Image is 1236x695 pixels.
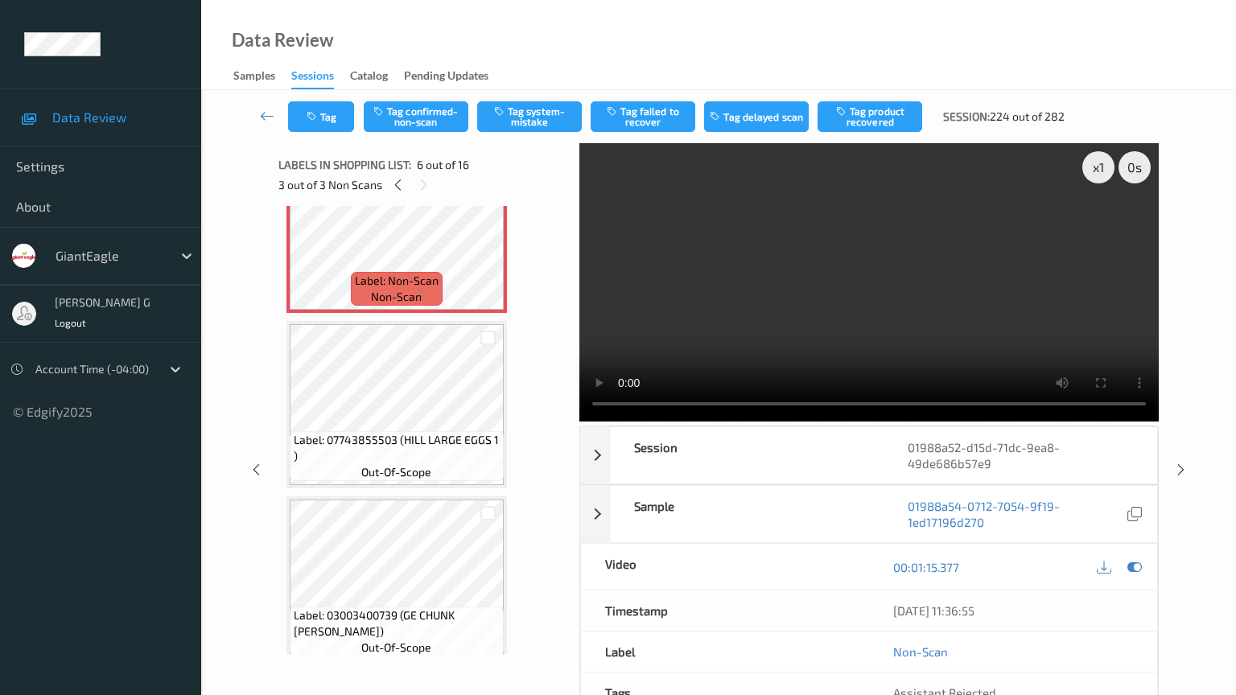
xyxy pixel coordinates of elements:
span: Label: 03003400739 (GE CHUNK [PERSON_NAME]) [294,607,500,639]
div: 3 out of 3 Non Scans [278,175,568,195]
div: Timestamp [581,590,869,631]
button: Tag [288,101,354,132]
div: Session [610,427,884,483]
div: Pending Updates [404,68,488,88]
div: 01988a52-d15d-71dc-9ea8-49de686b57e9 [884,427,1157,483]
div: x 1 [1082,151,1114,183]
span: 6 out of 16 [417,157,469,173]
button: Tag delayed scan [704,101,809,132]
span: out-of-scope [361,464,431,480]
span: Session: [943,109,990,125]
a: Pending Updates [404,65,505,88]
span: Label: 07743855503 (HILL LARGE EGGS 1 ) [294,432,500,464]
div: Video [581,544,869,590]
span: out-of-scope [361,639,431,656]
div: [DATE] 11:36:55 [893,602,1133,619]
div: Sample01988a54-0712-7054-9f19-1ed17196d270 [580,485,1158,543]
div: Catalog [350,68,388,88]
a: Sessions [291,65,350,89]
a: Catalog [350,65,404,88]
span: Labels in shopping list: [278,157,411,173]
div: Sessions [291,68,334,89]
a: Non-Scan [893,644,948,660]
span: Label: Non-Scan [355,273,439,289]
a: 00:01:15.377 [893,559,959,575]
div: Data Review [232,32,333,48]
a: Samples [233,65,291,88]
button: Tag confirmed-non-scan [364,101,468,132]
div: Label [581,631,869,672]
button: Tag failed to recover [591,101,695,132]
div: Sample [610,486,884,542]
button: Tag system-mistake [477,101,582,132]
span: non-scan [371,289,422,305]
div: 0 s [1119,151,1151,183]
button: Tag product recovered [818,101,922,132]
span: 224 out of 282 [990,109,1065,125]
div: Samples [233,68,275,88]
a: 01988a54-0712-7054-9f19-1ed17196d270 [908,498,1123,530]
div: Session01988a52-d15d-71dc-9ea8-49de686b57e9 [580,426,1158,484]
